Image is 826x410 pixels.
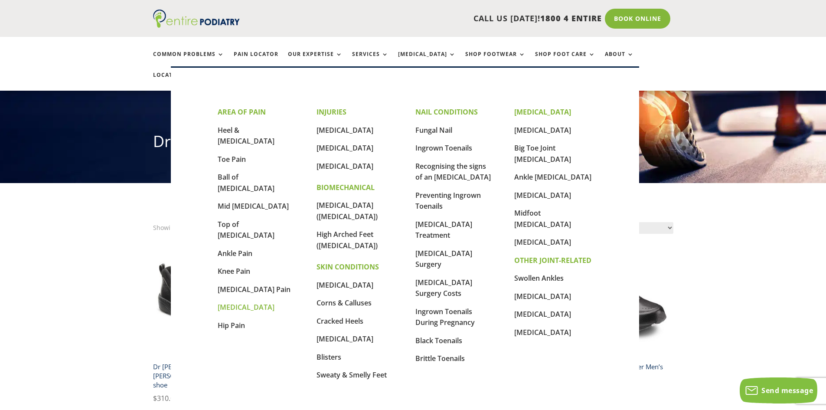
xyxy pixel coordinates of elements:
[317,280,373,290] a: [MEDICAL_DATA]
[317,298,372,308] a: Corns & Calluses
[317,230,378,250] a: High Arched Feet ([MEDICAL_DATA])
[317,125,373,135] a: [MEDICAL_DATA]
[415,107,478,117] strong: NAIL CONDITIONS
[415,190,481,211] a: Preventing Ingrown Toenails
[317,316,363,326] a: Cracked Heels
[415,143,472,153] a: Ingrown Toenails
[514,292,571,301] a: [MEDICAL_DATA]
[605,9,670,29] a: Book Online
[273,13,602,24] p: CALL US [DATE]!
[514,125,571,135] a: [MEDICAL_DATA]
[415,161,491,182] a: Recognising the signs of an [MEDICAL_DATA]
[153,72,196,91] a: Locations
[153,131,673,157] h1: Dr Comfort Shoes
[317,370,387,380] a: Sweaty & Smelly Feet
[415,336,462,345] a: Black Toenails
[352,51,389,70] a: Services
[514,309,571,319] a: [MEDICAL_DATA]
[317,143,373,153] a: [MEDICAL_DATA]
[153,394,178,403] bdi: 310.00
[218,172,274,193] a: Ball of [MEDICAL_DATA]
[153,10,240,28] img: logo (1)
[415,307,475,328] a: Ingrown Toenails During Pregnancy
[317,200,378,221] a: [MEDICAL_DATA] ([MEDICAL_DATA])
[514,172,591,182] a: Ankle [MEDICAL_DATA]
[514,237,571,247] a: [MEDICAL_DATA]
[398,51,456,70] a: [MEDICAL_DATA]
[514,107,571,117] strong: [MEDICAL_DATA]
[761,386,813,395] span: Send message
[740,377,817,403] button: Send message
[317,161,373,171] a: [MEDICAL_DATA]
[218,154,246,164] a: Toe Pain
[218,220,274,240] a: Top of [MEDICAL_DATA]
[317,262,379,272] strong: SKIN CONDITIONS
[218,302,274,312] a: [MEDICAL_DATA]
[218,249,252,258] a: Ankle Pain
[605,51,634,70] a: About
[153,394,157,403] span: $
[153,222,234,233] p: Showing 33–41 of 41 results
[514,273,564,283] a: Swollen Ankles
[153,359,268,393] h2: Dr [PERSON_NAME] – [PERSON_NAME] Double Depth Men’s shoe
[540,13,602,23] span: 1800 4 ENTIRE
[218,285,291,294] a: [MEDICAL_DATA] Pain
[218,125,274,146] a: Heel & [MEDICAL_DATA]
[514,328,571,337] a: [MEDICAL_DATA]
[218,107,266,117] strong: AREA OF PAIN
[317,183,375,192] strong: BIOMECHANICAL
[288,51,343,70] a: Our Expertise
[234,51,278,70] a: Pain Locator
[317,352,341,362] a: Blisters
[153,21,240,30] a: Entire Podiatry
[535,51,595,70] a: Shop Foot Care
[317,334,373,344] a: [MEDICAL_DATA]
[317,107,346,117] strong: INJURIES
[415,249,472,269] a: [MEDICAL_DATA] Surgery
[415,220,472,240] a: [MEDICAL_DATA] Treatment
[415,278,472,298] a: [MEDICAL_DATA] Surgery Costs
[218,266,250,276] a: Knee Pain
[153,240,268,404] a: Dr Comfort Black Edward X Mens Double Depth ShoeDr [PERSON_NAME] – [PERSON_NAME] Double Depth Men...
[153,240,268,355] img: Dr Comfort Black Edward X Mens Double Depth Shoe
[415,354,465,363] a: Brittle Toenails
[514,208,571,229] a: Midfoot [MEDICAL_DATA]
[514,190,571,200] a: [MEDICAL_DATA]
[514,256,591,265] strong: OTHER JOINT-RELATED
[514,143,571,164] a: Big Toe Joint [MEDICAL_DATA]
[153,51,224,70] a: Common Problems
[415,125,452,135] a: Fungal Nail
[465,51,526,70] a: Shop Footwear
[218,201,289,211] a: Mid [MEDICAL_DATA]
[218,321,245,330] a: Hip Pain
